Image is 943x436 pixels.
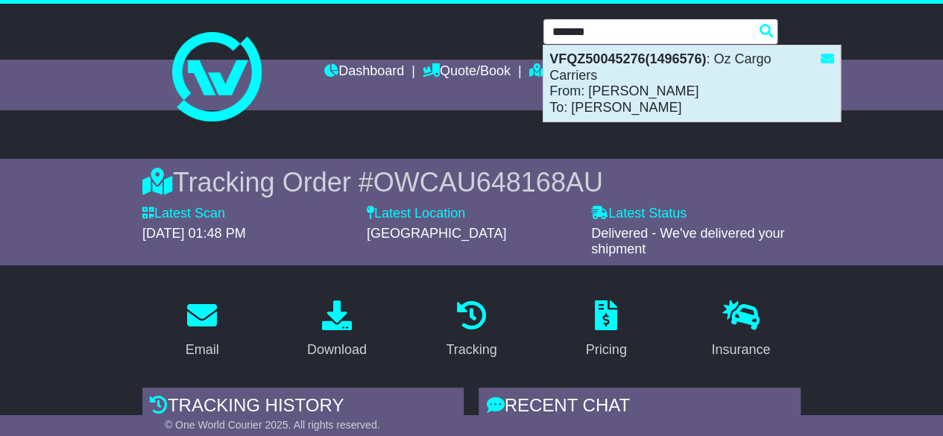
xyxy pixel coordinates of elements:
[479,388,801,428] div: RECENT CHAT
[436,295,506,365] a: Tracking
[373,167,603,198] span: OWCAU648168AU
[324,60,404,85] a: Dashboard
[586,340,627,360] div: Pricing
[529,60,595,85] a: Tracking
[186,340,219,360] div: Email
[543,45,840,121] div: : Oz Cargo Carriers From: [PERSON_NAME] To: [PERSON_NAME]
[367,206,465,222] label: Latest Location
[446,340,496,360] div: Tracking
[423,60,511,85] a: Quote/Book
[142,166,801,198] div: Tracking Order #
[711,340,770,360] div: Insurance
[165,419,380,431] span: © One World Courier 2025. All rights reserved.
[576,295,637,365] a: Pricing
[549,51,706,66] strong: VFQZ50045276(1496576)
[307,340,367,360] div: Download
[701,295,780,365] a: Insurance
[591,206,687,222] label: Latest Status
[367,226,506,241] span: [GEOGRAPHIC_DATA]
[142,206,225,222] label: Latest Scan
[142,226,246,241] span: [DATE] 01:48 PM
[297,295,376,365] a: Download
[591,226,784,257] span: Delivered - We've delivered your shipment
[176,295,229,365] a: Email
[142,388,464,428] div: Tracking history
